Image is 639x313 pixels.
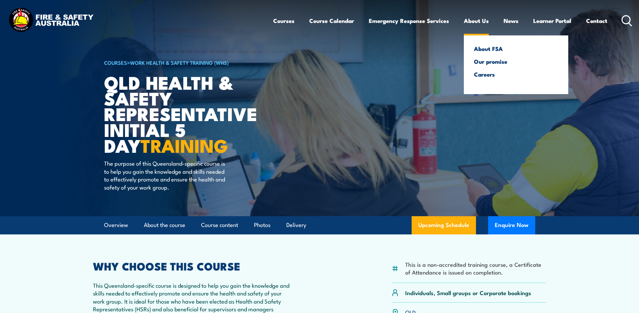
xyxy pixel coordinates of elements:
[474,46,558,52] a: About FSA
[309,12,354,30] a: Course Calendar
[464,12,489,30] a: About Us
[412,216,476,234] a: Upcoming Schedule
[504,12,518,30] a: News
[254,216,270,234] a: Photos
[474,71,558,77] a: Careers
[144,216,185,234] a: About the course
[488,216,535,234] button: Enquire Now
[405,260,546,276] li: This is a non-accredited training course, a Certificate of Attendance is issued on completion.
[286,216,306,234] a: Delivery
[201,216,238,234] a: Course content
[405,289,531,296] p: Individuals, Small groups or Corporate bookings
[140,131,228,159] strong: TRAINING
[104,159,227,191] p: The purpose of this Queensland-specific course is to help you gain the knowledge and skills neede...
[533,12,571,30] a: Learner Portal
[369,12,449,30] a: Emergency Response Services
[273,12,294,30] a: Courses
[104,59,127,66] a: COURSES
[93,261,290,271] h2: WHY CHOOSE THIS COURSE
[104,74,270,153] h1: QLD Health & Safety Representative Initial 5 Day
[104,216,128,234] a: Overview
[474,58,558,64] a: Our promise
[586,12,607,30] a: Contact
[104,58,270,66] h6: >
[130,59,229,66] a: Work Health & Safety Training (WHS)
